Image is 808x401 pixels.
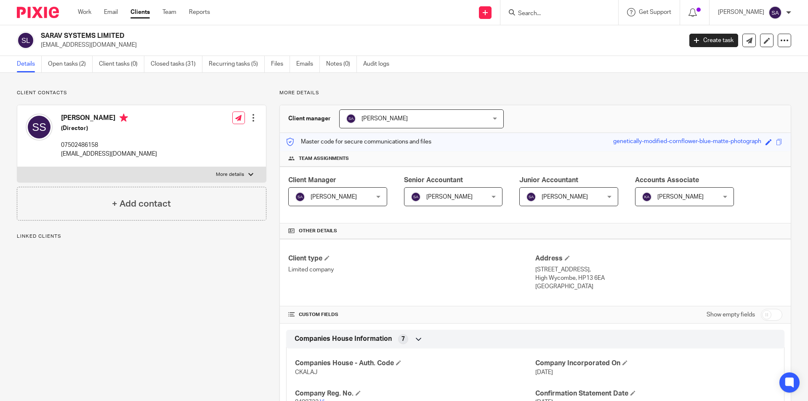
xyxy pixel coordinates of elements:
[295,335,392,343] span: Companies House Information
[17,90,266,96] p: Client contacts
[288,311,535,318] h4: CUSTOM FIELDS
[61,124,157,133] h5: (Director)
[295,192,305,202] img: svg%3E
[296,56,320,72] a: Emails
[363,56,396,72] a: Audit logs
[295,359,535,368] h4: Companies House - Auth. Code
[299,155,349,162] span: Team assignments
[78,8,91,16] a: Work
[411,192,421,202] img: svg%3E
[526,192,536,202] img: svg%3E
[535,282,782,291] p: [GEOGRAPHIC_DATA]
[299,228,337,234] span: Other details
[311,194,357,200] span: [PERSON_NAME]
[295,389,535,398] h4: Company Reg. No.
[288,266,535,274] p: Limited company
[404,177,463,183] span: Senior Accountant
[162,8,176,16] a: Team
[639,9,671,15] span: Get Support
[151,56,202,72] a: Closed tasks (31)
[104,8,118,16] a: Email
[642,192,652,202] img: svg%3E
[189,8,210,16] a: Reports
[112,197,171,210] h4: + Add contact
[535,359,776,368] h4: Company Incorporated On
[99,56,144,72] a: Client tasks (0)
[288,177,336,183] span: Client Manager
[130,8,150,16] a: Clients
[286,138,431,146] p: Master code for secure communications and files
[61,141,157,149] p: 07502486158
[61,150,157,158] p: [EMAIL_ADDRESS][DOMAIN_NAME]
[718,8,764,16] p: [PERSON_NAME]
[535,254,782,263] h4: Address
[613,137,761,147] div: genetically-modified-cornflower-blue-matte-photograph
[426,194,473,200] span: [PERSON_NAME]
[26,114,53,141] img: svg%3E
[326,56,357,72] a: Notes (0)
[401,335,405,343] span: 7
[517,10,593,18] input: Search
[279,90,791,96] p: More details
[768,6,782,19] img: svg%3E
[271,56,290,72] a: Files
[635,177,699,183] span: Accounts Associate
[689,34,738,47] a: Create task
[707,311,755,319] label: Show empty fields
[535,369,553,375] span: [DATE]
[288,254,535,263] h4: Client type
[17,56,42,72] a: Details
[17,233,266,240] p: Linked clients
[657,194,704,200] span: [PERSON_NAME]
[48,56,93,72] a: Open tasks (2)
[519,177,578,183] span: Junior Accountant
[535,274,782,282] p: High Wycombe, HP13 6EA
[535,266,782,274] p: [STREET_ADDRESS],
[295,369,317,375] span: CKALAJ
[41,32,550,40] h2: SARAV SYSTEMS LIMITED
[361,116,408,122] span: [PERSON_NAME]
[209,56,265,72] a: Recurring tasks (5)
[61,114,157,124] h4: [PERSON_NAME]
[535,389,776,398] h4: Confirmation Statement Date
[41,41,677,49] p: [EMAIL_ADDRESS][DOMAIN_NAME]
[120,114,128,122] i: Primary
[17,32,35,49] img: svg%3E
[542,194,588,200] span: [PERSON_NAME]
[288,114,331,123] h3: Client manager
[17,7,59,18] img: Pixie
[346,114,356,124] img: svg%3E
[216,171,244,178] p: More details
